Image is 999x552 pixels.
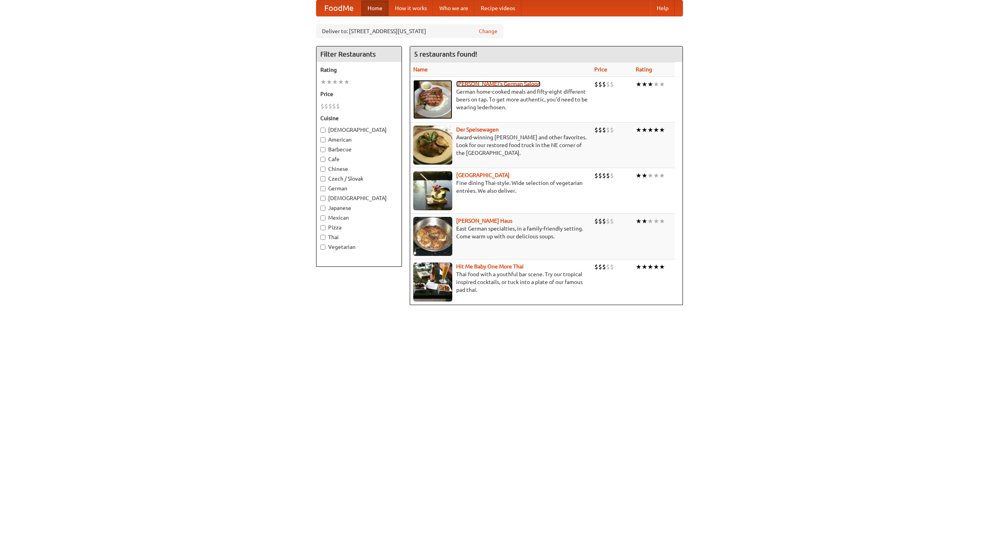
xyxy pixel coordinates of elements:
a: Home [361,0,389,16]
label: [DEMOGRAPHIC_DATA] [320,126,398,134]
li: ★ [332,78,338,86]
li: $ [602,217,606,225]
li: ★ [636,126,642,134]
label: Pizza [320,224,398,231]
li: $ [610,126,614,134]
input: Czech / Slovak [320,176,325,181]
li: ★ [642,263,647,271]
li: $ [602,263,606,271]
li: $ [328,102,332,110]
li: ★ [647,126,653,134]
a: FoodMe [316,0,361,16]
li: ★ [659,217,665,225]
a: Name [413,66,428,73]
input: Japanese [320,206,325,211]
a: Recipe videos [475,0,521,16]
li: $ [606,217,610,225]
li: ★ [636,263,642,271]
li: $ [606,171,610,180]
li: $ [602,171,606,180]
input: Chinese [320,167,325,172]
h4: Filter Restaurants [316,46,402,62]
label: Thai [320,233,398,241]
a: [PERSON_NAME]'s German Saloon [456,81,540,87]
p: German home-cooked meals and fifty-eight different beers on tap. To get more authentic, you'd nee... [413,88,588,111]
label: Chinese [320,165,398,173]
li: ★ [653,126,659,134]
p: Award-winning [PERSON_NAME] and other favorites. Look for our restored food truck in the NE corne... [413,133,588,157]
label: German [320,185,398,192]
label: Cafe [320,155,398,163]
input: Vegetarian [320,245,325,250]
label: Vegetarian [320,243,398,251]
li: $ [594,171,598,180]
li: $ [606,126,610,134]
a: Help [651,0,675,16]
img: esthers.jpg [413,80,452,119]
label: Mexican [320,214,398,222]
li: ★ [642,217,647,225]
img: kohlhaus.jpg [413,217,452,256]
p: Fine dining Thai-style. Wide selection of vegetarian entrées. We also deliver. [413,179,588,195]
li: ★ [338,78,344,86]
img: speisewagen.jpg [413,126,452,165]
li: ★ [659,126,665,134]
input: Barbecue [320,147,325,152]
b: Hit Me Baby One More Thai [456,263,524,270]
li: ★ [636,80,642,89]
li: $ [336,102,340,110]
li: $ [610,80,614,89]
li: ★ [647,263,653,271]
li: $ [594,217,598,225]
li: $ [598,80,602,89]
a: How it works [389,0,433,16]
a: Rating [636,66,652,73]
a: Der Speisewagen [456,126,499,133]
li: $ [610,263,614,271]
li: ★ [320,78,326,86]
input: American [320,137,325,142]
li: ★ [653,217,659,225]
li: $ [602,126,606,134]
li: $ [598,126,602,134]
input: Mexican [320,215,325,220]
li: ★ [653,171,659,180]
label: Barbecue [320,146,398,153]
h5: Cuisine [320,114,398,122]
input: Pizza [320,225,325,230]
li: $ [606,80,610,89]
li: $ [610,171,614,180]
li: $ [598,263,602,271]
label: American [320,136,398,144]
li: ★ [659,171,665,180]
li: $ [602,80,606,89]
input: [DEMOGRAPHIC_DATA] [320,128,325,133]
div: Deliver to: [STREET_ADDRESS][US_STATE] [316,24,503,38]
h5: Rating [320,66,398,74]
img: satay.jpg [413,171,452,210]
label: [DEMOGRAPHIC_DATA] [320,194,398,202]
b: [PERSON_NAME] Haus [456,218,512,224]
li: ★ [642,171,647,180]
li: ★ [642,126,647,134]
p: East German specialties, in a family-friendly setting. Come warm up with our delicious soups. [413,225,588,240]
li: $ [594,80,598,89]
ng-pluralize: 5 restaurants found! [414,50,477,58]
li: ★ [647,171,653,180]
p: Thai food with a youthful bar scene. Try our tropical inspired cocktails, or tuck into a plate of... [413,270,588,294]
li: ★ [647,217,653,225]
li: $ [594,126,598,134]
input: Thai [320,235,325,240]
li: ★ [326,78,332,86]
li: ★ [642,80,647,89]
li: $ [610,217,614,225]
li: ★ [344,78,350,86]
a: [GEOGRAPHIC_DATA] [456,172,510,178]
input: German [320,186,325,191]
li: ★ [659,80,665,89]
li: $ [320,102,324,110]
input: [DEMOGRAPHIC_DATA] [320,196,325,201]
